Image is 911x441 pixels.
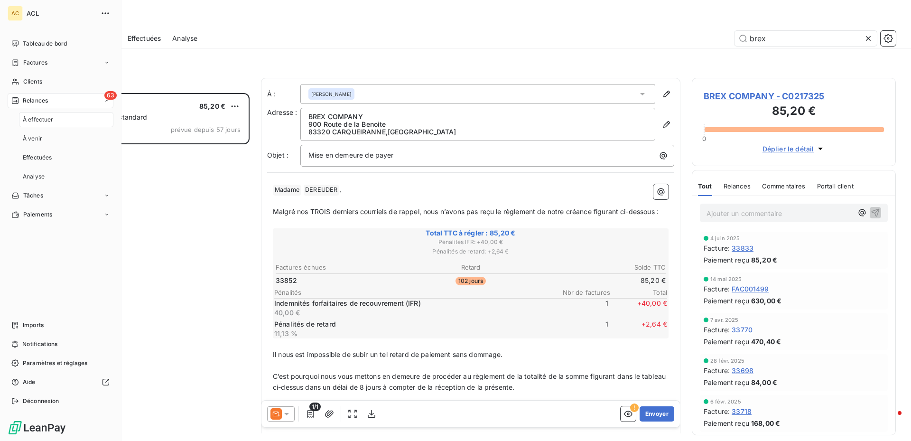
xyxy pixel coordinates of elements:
span: Total [610,289,667,296]
span: 28 févr. 2025 [710,358,744,364]
span: Paiement reçu [704,337,749,347]
span: 1 [551,319,608,338]
span: 470,40 € [751,337,781,347]
span: À effectuer [23,115,54,124]
img: Logo LeanPay [8,420,66,435]
h3: 85,20 € [704,103,884,122]
input: Rechercher [734,31,877,46]
span: 1/1 [309,403,321,411]
span: 4 juin 2025 [710,235,740,241]
span: Relances [23,96,48,105]
p: Indemnités forfaitaires de recouvrement (IFR) [274,299,549,308]
span: 14 mai 2025 [710,276,742,282]
span: 33698 [732,366,753,375]
span: 102 jours [455,277,486,285]
span: Malgré nos TROIS derniers courriels de rappel, nous n’avons pas reçu le règlement de notre créanc... [273,207,659,216]
span: [PERSON_NAME] [311,91,352,97]
span: Madame [273,185,301,196]
span: Effectuées [128,34,161,43]
span: ACL [27,9,95,17]
span: , [339,185,341,193]
p: 11,13 % [274,329,549,338]
span: 33833 [732,243,753,253]
span: Relances [724,182,751,190]
span: Notifications [22,340,57,348]
span: Paiement reçu [704,418,749,428]
span: Paiement reçu [704,377,749,387]
span: Objet : [267,151,288,159]
div: grid [46,93,250,441]
span: Facture : [704,366,730,375]
span: 1 [551,299,608,318]
span: Pénalités de retard : + 2,64 € [274,247,667,256]
span: FAC001499 [732,284,769,294]
span: À venir [23,134,42,143]
span: 7 avr. 2025 [710,317,739,323]
th: Retard [406,263,535,272]
span: C’est pourquoi nous vous mettons en demeure de procéder au règlement de la totalité de la somme f... [273,372,668,391]
iframe: Intercom live chat [879,409,902,432]
span: 0 [702,135,706,142]
span: 85,20 € [751,255,777,265]
span: Commentaires [762,182,806,190]
span: Tout [698,182,712,190]
span: Imports [23,321,44,329]
span: Facture : [704,284,730,294]
span: Facture : [704,406,730,416]
span: Déplier le détail [762,144,814,154]
span: BREX COMPANY - C0217325 [704,90,884,103]
span: 84,00 € [751,377,777,387]
span: 168,00 € [751,418,780,428]
p: 83320 CARQUEIRANNE , [GEOGRAPHIC_DATA] [308,128,647,136]
span: Mise en demeure de payer [308,151,394,159]
span: Analyse [23,172,45,181]
span: Adresse : [267,108,297,116]
span: 33718 [732,406,752,416]
button: Envoyer [640,406,674,422]
span: Paiements [23,210,52,219]
span: Aide [23,378,36,386]
span: prévue depuis 57 jours [171,126,241,133]
span: Effectuées [23,153,52,162]
span: Paramètres et réglages [23,359,87,367]
span: 85,20 € [199,102,225,110]
span: 630,00 € [751,296,781,306]
span: Tableau de bord [23,39,67,48]
span: Pénalités [274,289,553,296]
th: Factures échues [275,263,405,272]
button: Déplier le détail [760,143,828,154]
span: 33852 [276,276,297,285]
span: Clients [23,77,42,86]
p: 40,00 € [274,308,549,318]
td: 85,20 € [537,275,666,286]
span: Facture : [704,243,730,253]
span: Il nous est impossible de subir un tel retard de paiement sans dommage. [273,350,503,358]
span: Déconnexion [23,397,59,405]
span: 63 [104,91,117,100]
span: 6 févr. 2025 [710,399,741,404]
a: Aide [8,375,113,390]
span: + 2,64 € [610,319,667,338]
span: Tâches [23,191,43,200]
p: BREX COMPANY [308,113,647,121]
span: Paiement reçu [704,296,749,306]
span: Factures [23,58,47,67]
span: Total TTC à régler : 85,20 € [274,228,667,238]
div: AC [8,6,23,21]
span: Analyse [172,34,197,43]
span: Facture : [704,325,730,335]
span: Pénalités IFR : + 40,00 € [274,238,667,246]
p: Pénalités de retard [274,319,549,329]
p: 900 Route de la Benoite [308,121,647,128]
label: À : [267,89,300,99]
span: 33770 [732,325,753,335]
span: Portail client [817,182,854,190]
span: + 40,00 € [610,299,667,318]
span: Nbr de factures [553,289,610,296]
span: DEREUDER [304,185,339,196]
span: Paiement reçu [704,255,749,265]
th: Solde TTC [537,263,666,272]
